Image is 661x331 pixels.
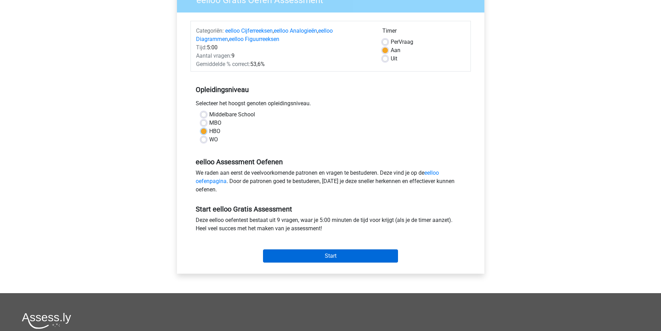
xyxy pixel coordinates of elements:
[196,83,466,97] h5: Opleidingsniveau
[229,36,279,42] a: eelloo Figuurreeksen
[191,52,377,60] div: 9
[209,110,255,119] label: Middelbare School
[382,27,465,38] div: Timer
[196,205,466,213] h5: Start eelloo Gratis Assessment
[209,127,220,135] label: HBO
[190,169,471,197] div: We raden aan eerst de veelvoorkomende patronen en vragen te bestuderen. Deze vind je op de . Door...
[196,52,231,59] span: Aantal vragen:
[391,46,400,55] label: Aan
[190,99,471,110] div: Selecteer het hoogst genoten opleidingsniveau.
[191,43,377,52] div: 5:00
[196,61,250,67] span: Gemiddelde % correct:
[196,27,224,34] span: Categoriën:
[274,27,317,34] a: eelloo Analogieën
[209,135,218,144] label: WO
[22,313,71,329] img: Assessly logo
[225,27,273,34] a: eelloo Cijferreeksen
[196,44,207,51] span: Tijd:
[391,39,399,45] span: Per
[209,119,221,127] label: MBO
[391,55,397,63] label: Uit
[190,216,471,235] div: Deze eelloo oefentest bestaat uit 9 vragen, waar je 5:00 minuten de tijd voor krijgt (als je de t...
[263,249,398,263] input: Start
[196,158,466,166] h5: eelloo Assessment Oefenen
[191,60,377,68] div: 53,6%
[191,27,377,43] div: , , ,
[391,38,413,46] label: Vraag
